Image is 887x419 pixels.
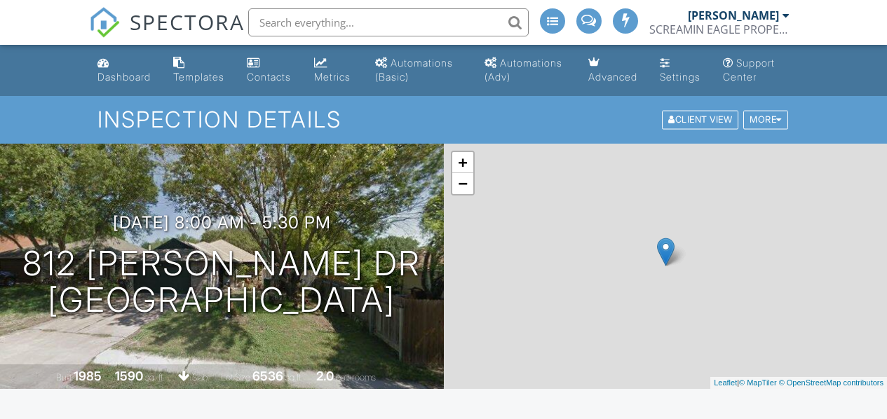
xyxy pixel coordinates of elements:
span: slab [192,372,208,383]
a: Support Center [717,50,795,90]
a: Zoom in [452,152,473,173]
div: Automations (Basic) [375,57,453,83]
div: Settings [660,71,700,83]
a: Advanced [583,50,643,90]
div: Contacts [247,71,291,83]
h1: 812 [PERSON_NAME] Dr [GEOGRAPHIC_DATA] [22,245,421,320]
input: Search everything... [248,8,529,36]
a: Leaflet [714,378,737,387]
a: SPECTORA [89,19,245,48]
span: sq. ft. [145,372,165,383]
div: 1590 [115,369,143,383]
img: The Best Home Inspection Software - Spectora [89,7,120,38]
div: | [710,377,887,389]
a: Templates [168,50,230,90]
div: More [743,111,788,130]
div: 2.0 [316,369,334,383]
a: Client View [661,114,742,124]
a: Metrics [309,50,358,90]
div: Support Center [723,57,775,83]
a: Settings [654,50,706,90]
div: Advanced [588,71,637,83]
a: © OpenStreetMap contributors [779,378,883,387]
div: SCREAMIN EAGLE PROPERTY INSPECTIONS LLC [649,22,790,36]
h1: Inspection Details [97,107,789,132]
div: 6536 [252,369,283,383]
div: Dashboard [97,71,151,83]
div: [PERSON_NAME] [688,8,779,22]
div: Metrics [314,71,351,83]
span: sq.ft. [285,372,303,383]
a: Contacts [241,50,297,90]
div: 1985 [74,369,102,383]
span: Built [56,372,72,383]
span: Lot Size [221,372,250,383]
span: bathrooms [336,372,376,383]
div: Client View [662,111,738,130]
div: Templates [173,71,224,83]
a: © MapTiler [739,378,777,387]
a: Dashboard [92,50,156,90]
a: Automations (Basic) [370,50,468,90]
span: SPECTORA [130,7,245,36]
a: Zoom out [452,173,473,194]
a: Automations (Advanced) [479,50,571,90]
h3: [DATE] 8:00 am - 5:30 pm [113,213,331,232]
div: Automations (Adv) [485,57,562,83]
